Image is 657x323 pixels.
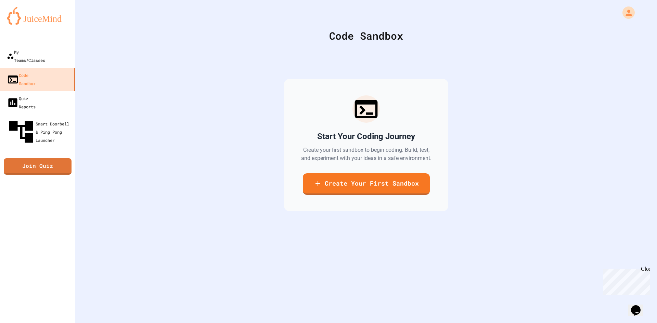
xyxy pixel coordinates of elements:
[7,118,73,146] div: Smart Doorbell & Ping Pong Launcher
[7,94,36,111] div: Quiz Reports
[300,146,432,162] p: Create your first sandbox to begin coding. Build, test, and experiment with your ideas in a safe ...
[92,28,640,43] div: Code Sandbox
[4,158,72,175] a: Join Quiz
[600,266,650,295] iframe: chat widget
[303,173,430,195] a: Create Your First Sandbox
[7,7,68,25] img: logo-orange.svg
[317,131,415,142] h2: Start Your Coding Journey
[7,71,36,88] div: Code Sandbox
[615,5,636,21] div: My Account
[628,296,650,316] iframe: chat widget
[3,3,47,43] div: Chat with us now!Close
[7,48,45,64] div: My Teams/Classes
